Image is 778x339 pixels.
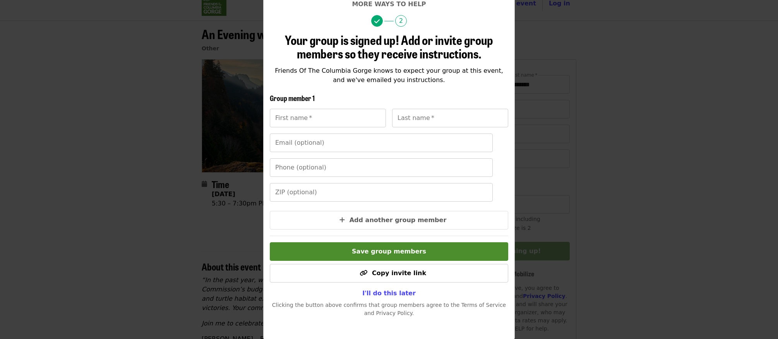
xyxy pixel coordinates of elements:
[356,286,422,301] button: I'll do this later
[350,216,447,224] span: Add another group member
[270,93,315,103] span: Group member 1
[285,31,493,62] span: Your group is signed up! Add or invite group members so they receive instructions.
[352,248,426,255] span: Save group members
[360,269,367,277] i: link icon
[270,242,508,261] button: Save group members
[270,211,508,229] button: Add another group member
[362,289,416,297] span: I'll do this later
[352,0,426,8] span: More ways to help
[395,15,407,27] span: 2
[339,216,345,224] i: plus icon
[392,109,508,127] input: Last name
[270,109,386,127] input: First name
[272,302,506,316] span: Clicking the button above confirms that group members agree to the Terms of Service and Privacy P...
[270,158,493,177] input: Phone (optional)
[374,18,380,25] i: check icon
[372,269,426,277] span: Copy invite link
[270,134,493,152] input: Email (optional)
[270,264,508,282] button: Copy invite link
[275,67,503,84] span: Friends Of The Columbia Gorge knows to expect your group at this event, and we've emailed you ins...
[270,183,493,202] input: ZIP (optional)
